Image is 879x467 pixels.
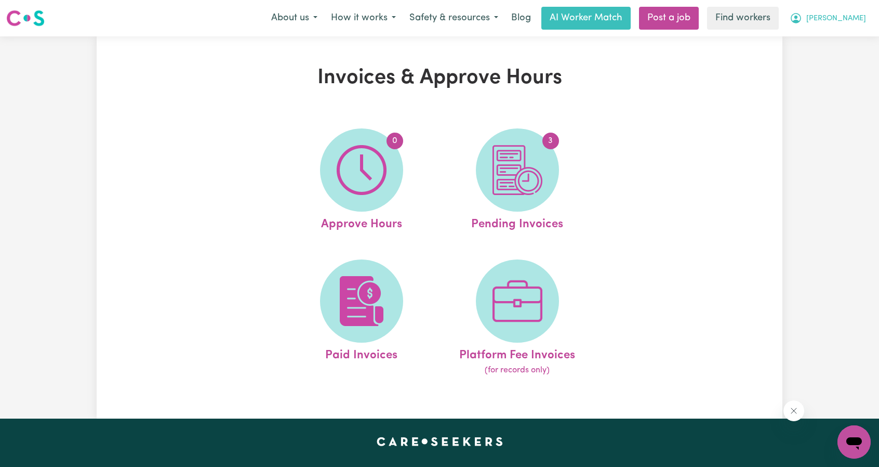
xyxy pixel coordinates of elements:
a: Find workers [707,7,779,30]
a: AI Worker Match [541,7,631,30]
a: Careseekers home page [377,437,503,446]
iframe: Close message [783,400,804,421]
a: Post a job [639,7,699,30]
span: [PERSON_NAME] [806,13,866,24]
a: Approve Hours [287,128,436,233]
span: Need any help? [6,7,63,16]
span: Approve Hours [321,212,402,233]
a: Platform Fee Invoices(for records only) [443,260,592,377]
span: Paid Invoices [325,343,397,365]
a: Paid Invoices [287,260,436,377]
span: 3 [542,133,559,149]
a: Blog [505,7,537,30]
button: How it works [324,7,403,29]
a: Careseekers logo [6,6,45,30]
button: Safety & resources [403,7,505,29]
button: About us [264,7,324,29]
button: My Account [783,7,873,29]
span: 0 [387,133,403,149]
span: (for records only) [485,364,550,377]
iframe: Button to launch messaging window [837,425,871,459]
span: Platform Fee Invoices [459,343,575,365]
img: Careseekers logo [6,9,45,28]
a: Pending Invoices [443,128,592,233]
span: Pending Invoices [471,212,563,233]
h1: Invoices & Approve Hours [217,66,662,90]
